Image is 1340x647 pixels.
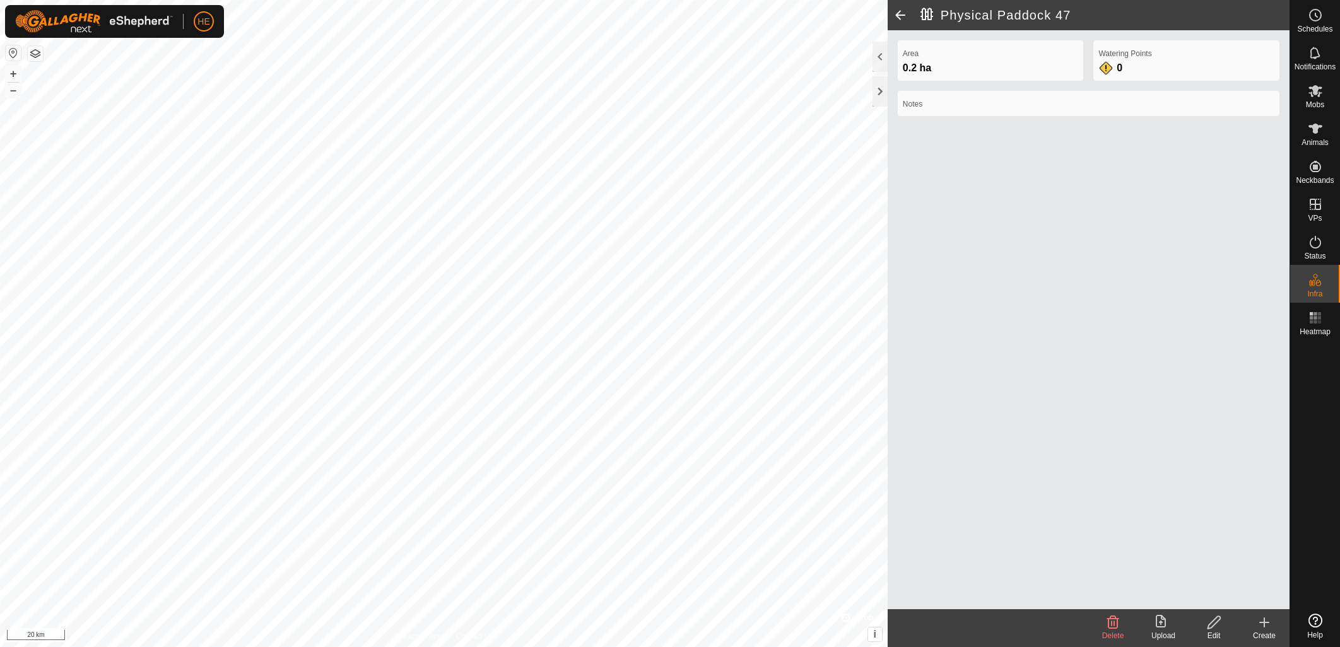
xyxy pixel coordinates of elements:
div: Create [1239,630,1290,641]
span: Heatmap [1300,328,1331,335]
span: i [874,629,876,639]
span: VPs [1308,214,1322,222]
div: Edit [1189,630,1239,641]
span: Schedules [1297,25,1332,33]
button: Reset Map [6,45,21,61]
span: Status [1304,252,1325,260]
label: Watering Points [1098,48,1274,59]
img: Gallagher Logo [15,10,173,33]
label: Notes [903,98,1274,110]
button: – [6,83,21,98]
div: Upload [1138,630,1189,641]
span: HE [197,15,209,28]
span: Mobs [1306,101,1324,108]
span: Notifications [1295,63,1336,71]
span: Delete [1102,631,1124,640]
span: Help [1307,631,1323,639]
button: + [6,66,21,81]
span: Neckbands [1296,177,1334,184]
span: 0 [1117,62,1122,73]
a: Help [1290,609,1340,644]
span: Animals [1302,139,1329,146]
a: Privacy Policy [394,631,441,642]
button: i [868,627,882,641]
a: Contact Us [456,631,493,642]
h2: Physical Paddock 47 [920,8,1290,23]
span: 0.2 ha [903,62,931,73]
label: Area [903,48,1079,59]
button: Map Layers [28,46,43,61]
span: Infra [1307,290,1322,298]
